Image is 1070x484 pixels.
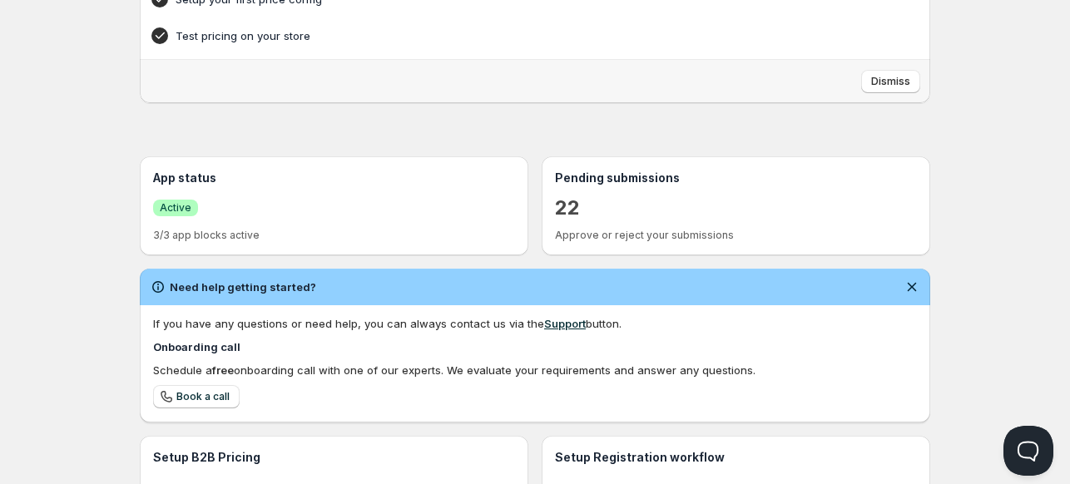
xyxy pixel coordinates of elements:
[153,229,515,242] p: 3/3 app blocks active
[170,279,316,295] h2: Need help getting started?
[153,170,515,186] h3: App status
[160,201,191,215] span: Active
[871,75,910,88] span: Dismiss
[555,195,580,221] a: 22
[176,390,230,403] span: Book a call
[555,170,917,186] h3: Pending submissions
[176,27,843,44] h4: Test pricing on your store
[153,338,917,355] h4: Onboarding call
[153,385,240,408] a: Book a call
[900,275,924,299] button: Dismiss notification
[555,449,917,466] h3: Setup Registration workflow
[153,199,198,216] a: SuccessActive
[861,70,920,93] button: Dismiss
[555,229,917,242] p: Approve or reject your submissions
[544,317,586,330] a: Support
[153,449,515,466] h3: Setup B2B Pricing
[153,362,917,378] div: Schedule a onboarding call with one of our experts. We evaluate your requirements and answer any ...
[212,363,234,377] b: free
[1003,426,1053,476] iframe: Help Scout Beacon - Open
[153,315,917,332] div: If you have any questions or need help, you can always contact us via the button.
